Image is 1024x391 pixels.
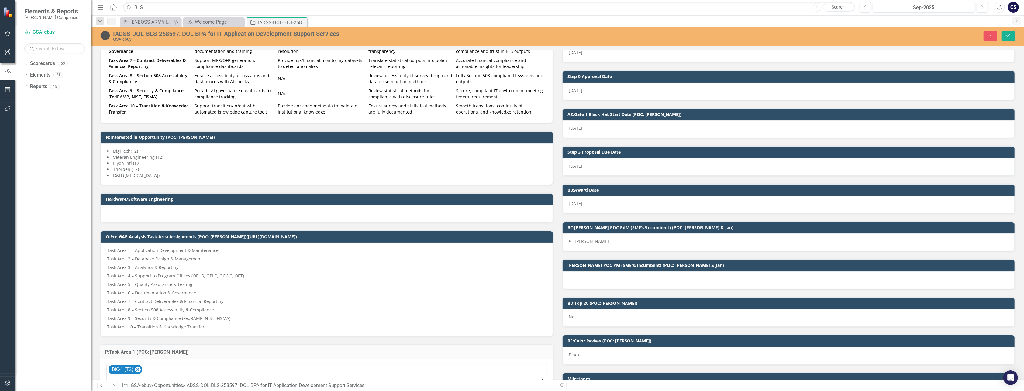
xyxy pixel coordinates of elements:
small: [PERSON_NAME] Companies [24,15,78,20]
p: Task Area 10 – Transition & Knowledge Transfer [107,323,546,330]
div: Fully Section 508-compliant IT systems and outputs [456,73,545,85]
div: » » [122,382,553,389]
p: Task Area 2 – Database Design & Management [107,255,546,263]
div: Support MFR/OFR generation, compliance dashboards [195,57,274,70]
span: [DATE] [569,201,583,206]
p: Task Area 5 – Quality Assurance & Testing [107,280,546,289]
span: Black [569,352,580,358]
a: Opportunities [154,382,183,388]
p: Task Area 1 – Application Development & Maintenance [107,247,546,255]
h3: BE:Color Review (POC: [PERSON_NAME]) [568,338,1012,343]
div: Sep-2025 [875,4,973,11]
div: Translate statistical outputs into policy-relevant reporting [368,57,453,70]
div: 21 [53,73,63,78]
div: IADSS-DOL-BLS-258597: DOL BPA for IT Application Development Support Services [258,19,306,26]
div: IADSS-DOL-BLS-258597: DOL BPA for IT Application Development Support Services [185,382,364,388]
img: ClearPoint Strategy [3,7,14,18]
p: Task Area 9 – Security & Compliance (FedRAMP, NIST, FISMA) [107,314,546,323]
span: D&B ([MEDICAL_DATA]) [113,172,160,178]
strong: Task Area 8 – Section 508 Accessibility & Compliance [109,73,188,84]
div: Provide enriched metadata to maintain institutional knowledge [278,103,366,115]
span: Veteran Engineering (T2) [113,154,163,160]
input: Search ClearPoint... [123,2,855,13]
a: Elements [30,72,50,79]
div: Secure, compliant IT environment meeting federal requirements [456,88,545,100]
p: Task Area 4 – Support to Program Offices (OEUS, OPLC, OCWC, OPT) [107,272,546,280]
div: Provide AI governance dashboards for compliance tracking [195,88,274,100]
h3: O:Pre-GAP Analysis Task Area Assignments (POC: [PERSON_NAME])([URL][DOMAIN_NAME]) [106,234,550,239]
div: Remove BiC-1 (T2) [135,367,141,372]
p: Task Area 8 – Section 508 Accessibility & Compliance [107,306,546,314]
a: Welcome Page [185,18,243,26]
div: Smooth transitions, continuity of operations, and knowledge retention [456,103,545,115]
span: [DATE] [569,87,583,93]
p: Task Area 7 – Contract Deliverables & Financial Reporting [107,297,546,306]
a: Reports [30,83,47,90]
h3: BD:Top 20 (POC:[PERSON_NAME]) [568,301,1012,305]
h3: [PERSON_NAME] POC PM (SME's/Incumbent) (POC: [PERSON_NAME] & Jan) [568,263,1012,267]
div: N/A [278,91,366,97]
h3: N:Interested in Opportunity (POC: [PERSON_NAME]) [106,135,550,139]
h3: Milestones [568,376,1012,381]
button: CS [1008,2,1019,13]
div: Ensure accessibility across apps and dashboards with AI checks [195,73,274,85]
span: DigiTech(T2) [113,148,138,154]
strong: Task Area 9 – Security & Compliance (FedRAMP, NIST, FISMA) [109,88,184,100]
div: IADSS-DOL-BLS-258597: DOL BPA for IT Application Development Support Services [113,30,623,37]
h3: P:Task Area 1 (POC: [PERSON_NAME]) [105,349,549,355]
div: Support transition-in/out with automated knowledge capture tools [195,103,274,115]
span: [DATE] [569,49,583,55]
a: ENBOSS-ARMY-ITES3 SB-221122 (Army National Guard ENBOSS Support Service Sustainment, Enhancement,... [122,18,172,26]
button: Sep-2025 [873,2,975,13]
div: GSA-ebuy [113,37,623,42]
div: Review statistical methods for compliance with disclosure rules [368,88,453,100]
span: [PERSON_NAME] [575,238,609,244]
div: 63 [58,61,68,66]
a: GSA-ebuy [131,382,152,388]
img: Tracked [100,31,110,40]
div: Ensure survey and statistical methods are fully documented [368,103,453,115]
div: 15 [50,84,60,89]
div: Welcome Page [195,18,243,26]
h3: Hardware/Software Engineering [106,197,550,201]
div: Accurate financial compliance and actionable insights for leadership [456,57,545,70]
a: GSA-ebuy [24,29,85,36]
div: N/A [278,76,366,82]
strong: Task Area 10 – Transition & Knowledge Transfer [109,103,189,115]
div: Provide risk/financial monitoring datasets to detect anomalies [278,57,366,70]
h3: BB:Award Date [568,188,1012,192]
a: Search [823,3,853,12]
div: Open Intercom Messenger [1003,370,1018,385]
div: BiC-1 (T2) [110,365,134,374]
div: ENBOSS-ARMY-ITES3 SB-221122 (Army National Guard ENBOSS Support Service Sustainment, Enhancement,... [132,18,172,26]
a: Scorecards [30,60,55,67]
h3: Step 0 Approval Date [568,74,1012,79]
span: [DATE] [569,125,583,131]
span: No [569,314,575,320]
strong: Task Area 7 – Contract Deliverables & Financial Reporting [109,57,186,69]
h3: Step 3 Proposal Due Date [568,150,1012,154]
p: Task Area 6 – Documentation & Governance [107,289,546,297]
h3: AZ:Gate 1 Black Hat Start Date (POC: [PERSON_NAME]) [568,112,1012,117]
span: Thorben (T2) [113,166,139,172]
p: Task Area 3 – Analytics & Reporting [107,263,546,272]
span: Elyon Intl (T2) [113,160,140,166]
span: Elements & Reports [24,8,78,15]
h3: BC:[PERSON_NAME] POC PdM (SME's/Incumbent) (POC: [PERSON_NAME] & Jan) [568,225,1012,230]
span: [DATE] [569,163,583,169]
div: Review accessibility of survey design and data dissemination methods [368,73,453,85]
input: Search Below... [24,43,85,54]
